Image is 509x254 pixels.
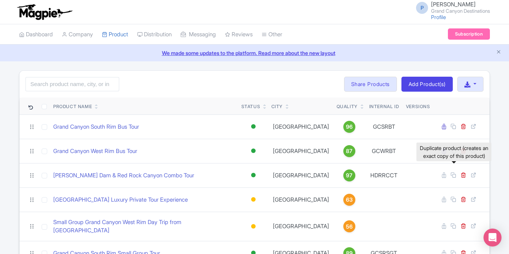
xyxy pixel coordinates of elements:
th: Internal ID [365,98,403,115]
a: 63 [337,194,362,206]
a: Grand Canyon West Rim Bus Tour [53,147,137,156]
a: Company [62,24,93,45]
div: Active [250,170,257,181]
div: City [271,103,283,110]
div: Quality [337,103,358,110]
td: HDRRCCT [365,163,403,187]
td: [GEOGRAPHIC_DATA] [268,163,334,187]
span: [PERSON_NAME] [431,1,476,8]
span: 96 [346,123,353,131]
div: Duplicate product (creates an exact copy of this product) [416,143,491,161]
span: 56 [346,223,353,231]
a: Other [262,24,282,45]
a: [PERSON_NAME] Dam & Red Rock Canyon Combo Tour [53,171,194,180]
a: P [PERSON_NAME] Grand Canyon Destinations [412,1,490,13]
a: Profile [431,14,446,20]
a: Grand Canyon South Rim Bus Tour [53,123,139,131]
a: Product [102,24,128,45]
td: GCSRBT [365,114,403,139]
a: Add Product(s) [401,77,453,92]
span: 97 [346,171,352,180]
td: [GEOGRAPHIC_DATA] [268,139,334,163]
img: logo-ab69f6fb50320c5b225c76a69d11143b.png [15,4,73,20]
a: 97 [337,169,362,181]
a: Reviews [225,24,253,45]
button: Close announcement [496,48,502,57]
span: P [416,2,428,14]
a: Distribution [137,24,172,45]
th: Versions [403,98,433,115]
a: [GEOGRAPHIC_DATA] Luxury Private Tour Experience [53,196,188,204]
a: 56 [337,220,362,232]
td: [GEOGRAPHIC_DATA] [268,187,334,212]
a: Small Group Grand Canyon West Rim Day Trip from [GEOGRAPHIC_DATA] [53,218,235,235]
input: Search product name, city, or interal id [25,77,119,91]
a: We made some updates to the platform. Read more about the new layout [4,49,505,57]
span: 87 [346,147,352,155]
td: [GEOGRAPHIC_DATA] [268,212,334,241]
div: Building [250,194,257,205]
a: Share Products [344,77,397,92]
small: Grand Canyon Destinations [431,9,490,13]
div: Open Intercom Messenger [484,229,502,247]
div: Status [241,103,260,110]
div: Building [250,221,257,232]
a: Subscription [448,28,490,40]
div: Product Name [53,103,92,110]
a: 96 [337,121,362,133]
a: Dashboard [19,24,53,45]
div: Active [250,146,257,156]
a: 87 [337,145,362,157]
td: [GEOGRAPHIC_DATA] [268,114,334,139]
div: Active [250,121,257,132]
span: 63 [346,196,353,204]
td: GCWRBT [365,139,403,163]
a: Messaging [181,24,216,45]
